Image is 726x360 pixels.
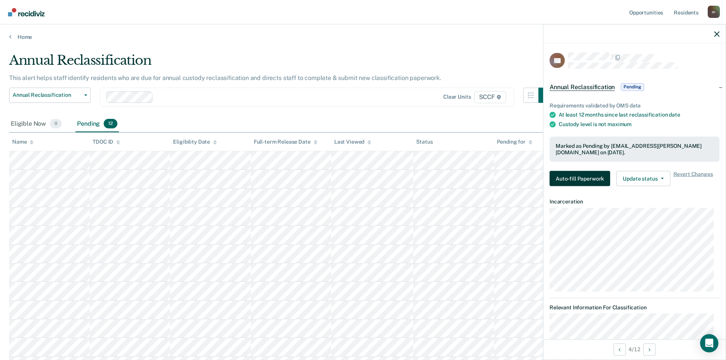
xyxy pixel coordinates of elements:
[643,343,655,355] button: Next Opportunity
[621,83,644,91] span: Pending
[93,139,120,145] div: TDOC ID
[254,139,317,145] div: Full-term Release Date
[559,121,720,128] div: Custody level is not
[334,139,371,145] div: Last Viewed
[9,34,717,40] a: Home
[669,112,680,118] span: date
[8,8,45,16] img: Recidiviz
[556,143,713,156] div: Marked as Pending by [EMAIL_ADDRESS][PERSON_NAME][DOMAIN_NAME] on [DATE].
[543,339,726,359] div: 4 / 12
[173,139,217,145] div: Eligibility Date
[550,102,720,109] div: Requirements validated by OMS data
[550,304,720,310] dt: Relevant Information For Classification
[607,121,631,127] span: maximum
[9,53,554,74] div: Annual Reclassification
[550,171,610,186] button: Auto-fill Paperwork
[75,116,119,133] div: Pending
[550,83,615,91] span: Annual Reclassification
[9,74,441,82] p: This alert helps staff identify residents who are due for annual custody reclassification and dir...
[497,139,532,145] div: Pending for
[616,171,670,186] button: Update status
[614,343,626,355] button: Previous Opportunity
[12,139,34,145] div: Name
[104,119,117,129] span: 12
[673,171,713,186] span: Revert Changes
[50,119,62,129] span: 0
[416,139,433,145] div: Status
[9,116,63,133] div: Eligible Now
[559,112,720,118] div: At least 12 months since last reclassification
[543,75,726,99] div: Annual ReclassificationPending
[13,92,81,98] span: Annual Reclassification
[700,334,718,352] div: Open Intercom Messenger
[550,171,613,186] a: Navigate to form link
[474,91,506,103] span: SCCF
[708,6,720,18] div: m
[708,6,720,18] button: Profile dropdown button
[550,198,720,205] dt: Incarceration
[443,94,471,100] div: Clear units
